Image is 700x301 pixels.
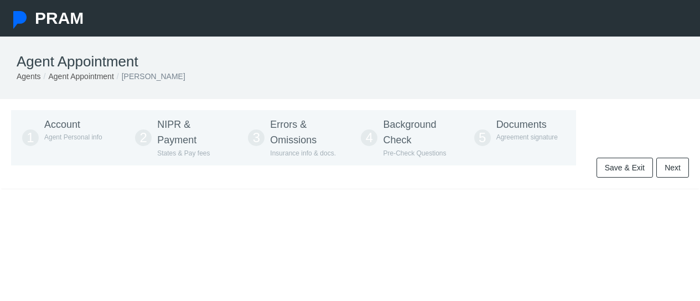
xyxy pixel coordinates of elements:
span: 4 [361,129,377,146]
span: 3 [248,129,265,146]
img: Pram Partner [11,11,29,29]
span: 5 [474,129,491,146]
span: NIPR & Payment [157,119,196,146]
span: PRAM [35,9,84,27]
h1: Agent Appointment [17,53,683,70]
p: Agreement signature [496,132,565,143]
span: 1 [22,129,39,146]
a: Save & Exit [597,158,653,178]
p: States & Pay fees [157,148,226,159]
p: Agent Personal info [44,132,113,143]
span: Errors & Omissions [270,119,317,146]
li: Agent Appointment [41,70,114,82]
span: 2 [135,129,152,146]
p: Insurance info & docs. [270,148,339,159]
span: Documents [496,119,547,130]
li: [PERSON_NAME] [114,70,185,82]
li: Agents [17,70,41,82]
span: Background Check [383,119,436,146]
span: Account [44,119,80,130]
p: Pre-Check Questions [383,148,452,159]
a: Next [656,158,689,178]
